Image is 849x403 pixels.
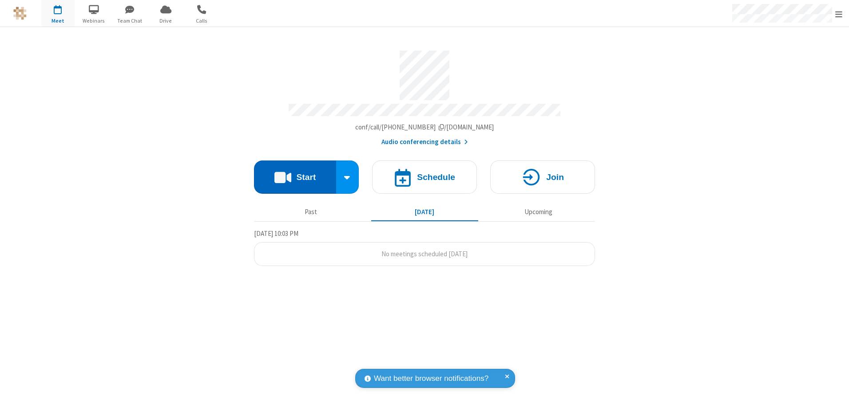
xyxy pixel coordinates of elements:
button: Past [258,203,365,220]
h4: Join [546,173,564,181]
span: [DATE] 10:03 PM [254,229,298,238]
button: Schedule [372,160,477,194]
h4: Schedule [417,173,455,181]
section: Today's Meetings [254,228,595,266]
img: QA Selenium DO NOT DELETE OR CHANGE [13,7,27,20]
span: Meet [41,17,75,25]
section: Account details [254,44,595,147]
span: Webinars [77,17,111,25]
button: Join [490,160,595,194]
button: Upcoming [485,203,592,220]
span: Calls [185,17,218,25]
button: Start [254,160,336,194]
span: Want better browser notifications? [374,373,488,384]
button: Copy my meeting room linkCopy my meeting room link [355,122,494,133]
span: Copy my meeting room link [355,123,494,131]
span: Team Chat [113,17,147,25]
button: Audio conferencing details [381,137,468,147]
span: No meetings scheduled [DATE] [381,250,468,258]
button: [DATE] [371,203,478,220]
h4: Start [296,173,316,181]
div: Start conference options [336,160,359,194]
span: Drive [149,17,182,25]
